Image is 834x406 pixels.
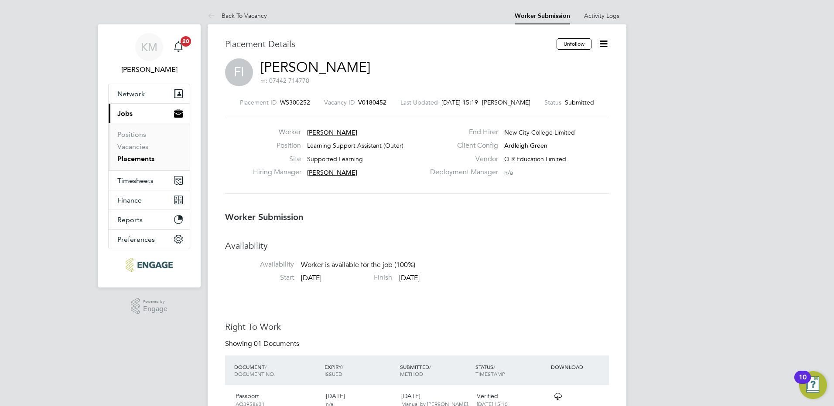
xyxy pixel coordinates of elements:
[265,363,267,370] span: /
[254,339,299,348] span: 01 Documents
[253,128,301,137] label: Worker
[260,77,309,85] span: m: 07442 714770
[225,273,294,282] label: Start
[117,216,143,224] span: Reports
[109,84,190,103] button: Network
[225,321,609,332] h3: Right To Work
[477,392,498,400] span: Verified
[425,155,498,164] label: Vendor
[109,104,190,123] button: Jobs
[342,363,343,370] span: /
[117,130,146,139] a: Positions
[307,129,357,136] span: [PERSON_NAME]
[208,12,267,20] a: Back To Vacancy
[307,142,403,149] span: Learning Support Assistant (Outer)
[400,98,438,106] label: Last Updated
[515,12,570,20] a: Worker Submission
[117,109,133,118] span: Jobs
[117,90,145,98] span: Network
[108,64,190,75] span: Karen Marcelline
[425,141,498,150] label: Client Config
[141,41,157,53] span: KM
[400,370,423,377] span: METHOD
[253,168,301,177] label: Hiring Manager
[117,176,154,185] span: Timesheets
[549,359,609,375] div: DOWNLOAD
[181,36,191,47] span: 20
[301,274,321,282] span: [DATE]
[544,98,561,106] label: Status
[475,370,505,377] span: TIMESTAMP
[225,38,550,50] h3: Placement Details
[482,98,530,106] span: [PERSON_NAME]
[398,359,473,382] div: SUBMITTED
[225,260,294,269] label: Availability
[131,298,168,315] a: Powered byEngage
[225,240,609,251] h3: Availability
[504,169,513,176] span: n/a
[109,190,190,210] button: Finance
[441,98,482,106] span: [DATE] 15:19 -
[98,24,201,288] nav: Main navigation
[253,155,301,164] label: Site
[143,298,167,305] span: Powered by
[225,339,301,348] div: Showing
[399,274,420,282] span: [DATE]
[322,359,398,382] div: EXPIRY
[109,210,190,229] button: Reports
[323,273,392,282] label: Finish
[117,155,154,163] a: Placements
[301,261,415,270] span: Worker is available for the job (100%)
[584,12,619,20] a: Activity Logs
[325,370,342,377] span: ISSUED
[108,258,190,272] a: Go to home page
[565,98,594,106] span: Submitted
[324,98,355,106] label: Vacancy ID
[108,33,190,75] a: KM[PERSON_NAME]
[280,98,310,106] span: WS300252
[493,363,495,370] span: /
[799,377,807,389] div: 10
[307,155,363,163] span: Supported Learning
[170,33,187,61] a: 20
[429,363,431,370] span: /
[117,235,155,244] span: Preferences
[109,230,190,249] button: Preferences
[504,155,566,163] span: O R Education Limited
[117,142,148,151] a: Vacancies
[109,171,190,190] button: Timesheets
[143,305,167,313] span: Engage
[425,128,498,137] label: End Hirer
[504,142,547,149] span: Ardleigh Green
[240,98,277,106] label: Placement ID
[425,168,498,177] label: Deployment Manager
[307,169,357,176] span: [PERSON_NAME]
[126,258,172,272] img: ncclondon-logo-retina.png
[358,98,386,106] span: V0180452
[799,371,827,399] button: Open Resource Center, 10 new notifications
[225,212,303,222] b: Worker Submission
[260,59,370,76] a: [PERSON_NAME]
[557,38,591,50] button: Unfollow
[253,141,301,150] label: Position
[473,359,549,382] div: STATUS
[234,370,275,377] span: DOCUMENT NO.
[117,196,142,204] span: Finance
[109,123,190,170] div: Jobs
[225,58,253,86] span: FI
[232,359,322,382] div: DOCUMENT
[504,129,575,136] span: New City College Limited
